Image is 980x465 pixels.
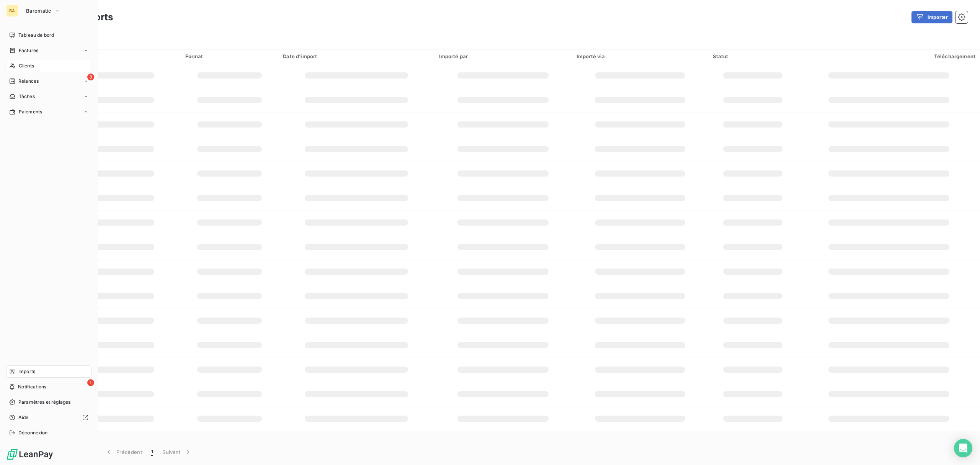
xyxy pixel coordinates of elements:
[577,53,704,59] div: Importé via
[18,429,48,436] span: Déconnexion
[87,379,94,386] span: 1
[37,53,176,60] div: Import
[6,448,54,460] img: Logo LeanPay
[100,444,147,460] button: Précédent
[19,93,35,100] span: Tâches
[713,53,793,59] div: Statut
[19,108,42,115] span: Paiements
[26,8,51,14] span: Baromatic
[18,78,39,85] span: Relances
[19,47,38,54] span: Factures
[147,444,158,460] button: 1
[185,53,274,59] div: Format
[18,399,70,406] span: Paramètres et réglages
[802,53,975,59] div: Téléchargement
[18,368,35,375] span: Imports
[954,439,972,457] div: Open Intercom Messenger
[911,11,952,23] button: Importer
[6,5,18,17] div: BA
[87,74,94,80] span: 3
[151,448,153,456] span: 1
[19,62,34,69] span: Clients
[18,32,54,39] span: Tableau de bord
[439,53,567,59] div: Importé par
[18,383,46,390] span: Notifications
[6,411,91,424] a: Aide
[283,53,430,59] div: Date d’import
[18,414,29,421] span: Aide
[158,444,196,460] button: Suivant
